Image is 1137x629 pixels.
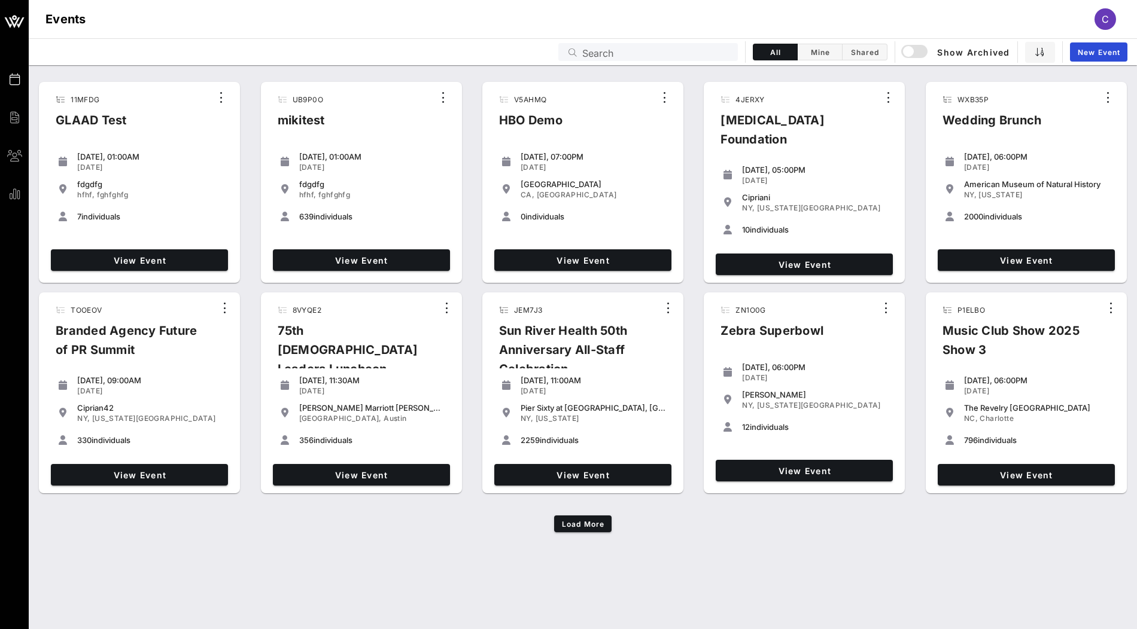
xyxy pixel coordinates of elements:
[514,95,546,104] span: V5AHMQ
[293,95,323,104] span: UB9P0O
[299,414,382,423] span: [GEOGRAPHIC_DATA],
[735,95,764,104] span: 4JERXY
[77,179,223,189] div: fdgdfg
[318,190,350,199] span: fghfghfg
[92,414,216,423] span: [US_STATE][GEOGRAPHIC_DATA]
[1095,8,1116,30] div: C
[1070,42,1127,62] a: New Event
[720,259,888,270] span: View Event
[521,163,667,172] div: [DATE]
[964,152,1110,161] div: [DATE], 06:00PM
[490,111,572,139] div: HBO Demo
[384,414,406,423] span: Austin
[1077,48,1120,57] span: New Event
[742,225,750,234] span: 10
[56,470,223,480] span: View Event
[299,163,445,172] div: [DATE]
[273,464,450,486] a: View Event
[77,435,223,445] div: individuals
[521,414,533,423] span: NY,
[554,515,612,532] button: Load More
[964,163,1110,172] div: [DATE]
[716,254,893,275] a: View Event
[521,190,534,199] span: CA,
[964,403,1110,413] div: The Revelry [GEOGRAPHIC_DATA]
[735,306,765,314] span: ZN1O0G
[46,321,215,369] div: Branded Agency Future of PR Summit
[46,111,136,139] div: GLAAD Test
[943,470,1110,480] span: View Event
[902,41,1010,63] button: Show Archived
[293,306,321,314] span: 8VYQE2
[71,95,99,104] span: 11MFDG
[521,179,667,189] div: [GEOGRAPHIC_DATA]
[299,435,445,445] div: individuals
[521,435,667,445] div: individuals
[716,460,893,481] a: View Event
[299,212,445,221] div: individuals
[494,464,671,486] a: View Event
[711,111,878,158] div: [MEDICAL_DATA] Foundation
[273,249,450,271] a: View Event
[964,212,983,221] span: 2000
[964,212,1110,221] div: individuals
[964,190,977,199] span: NY,
[964,375,1110,385] div: [DATE], 06:00PM
[299,179,445,189] div: fdgdfg
[753,44,798,60] button: All
[56,255,223,265] span: View Event
[742,225,888,234] div: individuals
[278,470,445,480] span: View Event
[521,375,667,385] div: [DATE], 11:00AM
[268,111,335,139] div: mikitest
[742,362,888,372] div: [DATE], 06:00PM
[761,48,790,57] span: All
[521,386,667,396] div: [DATE]
[278,255,445,265] span: View Event
[97,190,129,199] span: fghfghfg
[978,190,1022,199] span: [US_STATE]
[964,435,978,445] span: 796
[499,470,667,480] span: View Event
[957,306,985,314] span: P1ELBO
[742,193,888,202] div: Cipriani
[742,390,888,399] div: [PERSON_NAME]
[711,321,833,350] div: Zebra Superbowl
[798,44,843,60] button: Mine
[742,422,750,432] span: 12
[299,375,445,385] div: [DATE], 11:30AM
[742,422,888,432] div: individuals
[299,403,445,413] div: [PERSON_NAME] Marriott [PERSON_NAME]
[514,306,542,314] span: JEM7J3
[964,435,1110,445] div: individuals
[77,212,81,221] span: 7
[77,386,223,396] div: [DATE]
[299,152,445,161] div: [DATE], 01:00AM
[71,306,102,314] span: TOOEOV
[77,403,223,413] div: Ciprian42
[45,10,86,29] h1: Events
[521,152,667,161] div: [DATE], 07:00PM
[490,321,658,388] div: Sun River Health 50th Anniversary All-Staff Celebration
[521,403,667,413] div: Pier Sixty at [GEOGRAPHIC_DATA], [GEOGRAPHIC_DATA] in [GEOGRAPHIC_DATA]
[521,212,667,221] div: individuals
[742,165,888,175] div: [DATE], 05:00PM
[77,163,223,172] div: [DATE]
[77,212,223,221] div: individuals
[268,321,437,407] div: 75th [DEMOGRAPHIC_DATA] Leaders Luncheon Series
[77,435,92,445] span: 330
[742,176,888,185] div: [DATE]
[521,435,540,445] span: 2259
[964,179,1110,189] div: American Museum of Natural History
[299,190,317,199] span: hfhf,
[51,464,228,486] a: View Event
[299,212,314,221] span: 639
[720,466,888,476] span: View Event
[805,48,835,57] span: Mine
[299,435,314,445] span: 356
[521,212,525,221] span: 0
[299,386,445,396] div: [DATE]
[903,45,1010,59] span: Show Archived
[964,414,978,423] span: NC,
[957,95,989,104] span: WXB35P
